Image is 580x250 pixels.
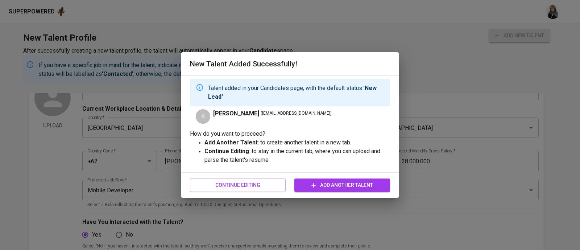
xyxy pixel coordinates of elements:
[208,84,384,101] p: Talent added in your Candidates page, with the default status:
[190,130,390,138] p: How do you want to proceed?
[204,147,390,164] p: : to stay in the current tab, where you can upload and parse the talent's resume.
[204,148,249,155] strong: Continue Editing
[196,181,280,190] span: Continue Editing
[300,181,384,190] span: Add Another Talent
[196,109,210,124] div: K
[190,58,390,70] h6: New Talent Added Successfully!
[190,179,286,192] button: Continue Editing
[204,139,258,146] strong: Add Another Talent
[294,179,390,192] button: Add Another Talent
[261,110,332,117] span: ( [EMAIL_ADDRESS][DOMAIN_NAME] )
[204,138,390,147] p: : to create another talent in a new tab.
[213,109,259,118] span: [PERSON_NAME]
